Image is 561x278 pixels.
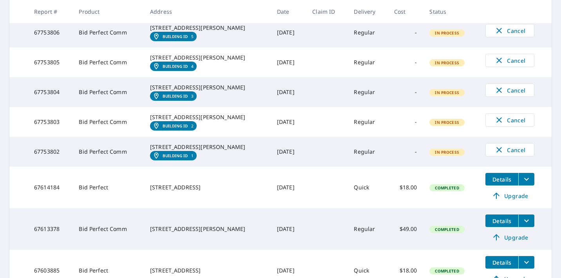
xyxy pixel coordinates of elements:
[150,151,197,160] a: Building ID1
[163,94,188,98] em: Building ID
[163,34,188,39] em: Building ID
[485,143,534,156] button: Cancel
[150,143,264,151] div: [STREET_ADDRESS][PERSON_NAME]
[494,115,526,125] span: Cancel
[150,32,197,41] a: Building ID5
[150,225,264,233] div: [STREET_ADDRESS][PERSON_NAME]
[347,208,388,250] td: Regular
[150,184,264,191] div: [STREET_ADDRESS]
[430,185,463,191] span: Completed
[430,30,464,36] span: In Process
[271,137,306,167] td: [DATE]
[347,107,388,137] td: Regular
[150,84,264,91] div: [STREET_ADDRESS][PERSON_NAME]
[271,18,306,47] td: [DATE]
[163,124,188,128] em: Building ID
[150,24,264,32] div: [STREET_ADDRESS][PERSON_NAME]
[28,208,72,250] td: 67613378
[150,54,264,62] div: [STREET_ADDRESS][PERSON_NAME]
[72,107,144,137] td: Bid Perfect Comm
[72,77,144,107] td: Bid Perfect Comm
[494,26,526,35] span: Cancel
[347,47,388,77] td: Regular
[490,233,530,242] span: Upgrade
[485,84,534,97] button: Cancel
[72,47,144,77] td: Bid Perfect Comm
[485,256,518,269] button: detailsBtn-67603885
[430,60,464,65] span: In Process
[388,137,423,167] td: -
[388,47,423,77] td: -
[150,267,264,274] div: [STREET_ADDRESS]
[518,173,534,185] button: filesDropdownBtn-67614184
[163,153,188,158] em: Building ID
[388,77,423,107] td: -
[28,107,72,137] td: 67753803
[494,56,526,65] span: Cancel
[28,167,72,208] td: 67614184
[485,24,534,37] button: Cancel
[28,47,72,77] td: 67753805
[271,107,306,137] td: [DATE]
[72,18,144,47] td: Bid Perfect Comm
[150,121,197,131] a: Building ID2
[150,62,197,71] a: Building ID4
[347,77,388,107] td: Regular
[28,137,72,167] td: 67753802
[485,173,518,185] button: detailsBtn-67614184
[28,77,72,107] td: 67753804
[490,217,514,225] span: Details
[490,259,514,266] span: Details
[430,120,464,125] span: In Process
[490,191,530,200] span: Upgrade
[490,176,514,183] span: Details
[388,18,423,47] td: -
[347,18,388,47] td: Regular
[347,167,388,208] td: Quick
[494,85,526,95] span: Cancel
[430,90,464,95] span: In Process
[72,137,144,167] td: Bid Perfect Comm
[150,91,197,101] a: Building ID3
[271,47,306,77] td: [DATE]
[518,214,534,227] button: filesDropdownBtn-67613378
[518,256,534,269] button: filesDropdownBtn-67603885
[485,214,518,227] button: detailsBtn-67613378
[388,208,423,250] td: $49.00
[485,231,534,243] a: Upgrade
[163,64,188,69] em: Building ID
[485,54,534,67] button: Cancel
[347,137,388,167] td: Regular
[430,227,463,232] span: Completed
[388,107,423,137] td: -
[271,77,306,107] td: [DATE]
[28,18,72,47] td: 67753806
[271,208,306,250] td: [DATE]
[388,167,423,208] td: $18.00
[485,113,534,127] button: Cancel
[150,113,264,121] div: [STREET_ADDRESS][PERSON_NAME]
[430,268,463,274] span: Completed
[494,145,526,154] span: Cancel
[271,167,306,208] td: [DATE]
[485,189,534,202] a: Upgrade
[72,208,144,250] td: Bid Perfect Comm
[430,149,464,155] span: In Process
[72,167,144,208] td: Bid Perfect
